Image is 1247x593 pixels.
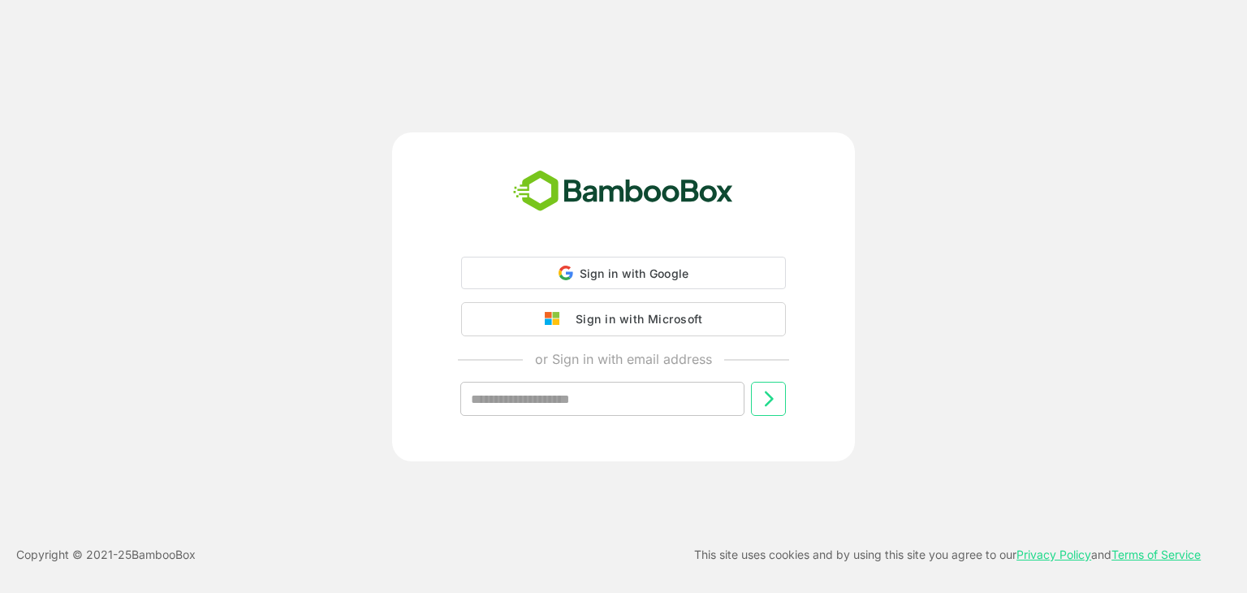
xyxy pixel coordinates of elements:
[461,257,786,289] div: Sign in with Google
[694,545,1201,565] p: This site uses cookies and by using this site you agree to our and
[580,266,689,280] span: Sign in with Google
[461,302,786,336] button: Sign in with Microsoft
[504,165,742,219] img: bamboobox
[545,312,567,327] img: google
[535,349,712,369] p: or Sign in with email address
[16,545,196,565] p: Copyright © 2021- 25 BambooBox
[1111,548,1201,561] a: Terms of Service
[1016,548,1091,561] a: Privacy Policy
[567,309,702,330] div: Sign in with Microsoft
